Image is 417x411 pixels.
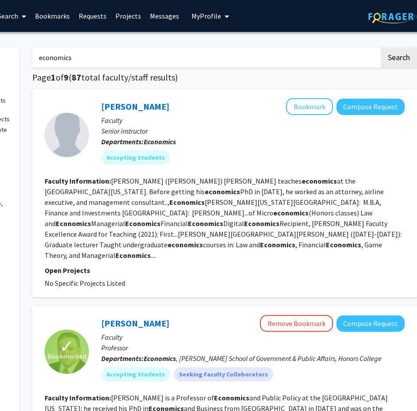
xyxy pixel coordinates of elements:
[169,198,205,207] b: Economics
[101,367,170,381] mat-chip: Accepting Students
[260,315,333,332] button: Remove Bookmark
[45,177,403,260] fg-read-more: [PERSON_NAME] ([PERSON_NAME]) [PERSON_NAME] teaches at the [GEOGRAPHIC_DATA][US_STATE]. Before ge...
[72,72,81,83] span: 87
[47,351,86,361] span: Bookmarked
[205,187,240,196] b: economics
[144,354,176,363] b: Economics
[101,332,405,342] p: Faculty
[260,240,295,249] b: Economics
[144,137,176,146] b: Economics
[101,126,405,136] p: Senior instructor
[115,251,151,260] b: Economics
[273,208,309,217] b: economics
[7,371,38,404] iframe: Chat
[191,12,221,20] span: My Profile
[74,0,111,31] a: Requests
[244,219,279,228] b: Economics
[101,318,169,329] a: [PERSON_NAME]
[302,177,337,185] b: economics
[337,99,405,115] button: Compose Request to Robert Hazel
[101,115,405,126] p: Faculty
[31,0,74,31] a: Bookmarks
[101,137,144,146] b: Departments:
[144,354,382,363] span: , [PERSON_NAME] School of Government & Public Affairs, Honors College
[45,265,405,276] p: Open Projects
[101,342,405,353] p: Professor
[286,98,333,115] button: Add Robert Hazel to Bookmarks
[214,393,249,402] b: Economics
[45,177,111,185] b: Faculty Information:
[32,72,417,83] h1: Page of ( total faculty/staff results)
[101,150,170,165] mat-chip: Accepting Students
[111,0,145,31] a: Projects
[174,367,273,381] mat-chip: Seeking Faculty Collaborators
[125,219,161,228] b: Economics
[145,0,184,31] a: Messages
[101,101,169,112] a: [PERSON_NAME]
[64,72,69,83] span: 9
[32,47,379,68] input: Search Keywords
[59,342,74,351] span: ✓
[326,240,361,249] b: Economics
[168,240,203,249] b: economics
[51,72,56,83] span: 1
[188,219,223,228] b: Economics
[337,315,405,332] button: Compose Request to Jeff Milyo
[381,47,417,68] button: Search
[101,354,144,363] b: Departments:
[45,279,125,288] span: No Specific Projects Listed
[45,393,111,402] b: Faculty Information:
[56,219,91,228] b: Economics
